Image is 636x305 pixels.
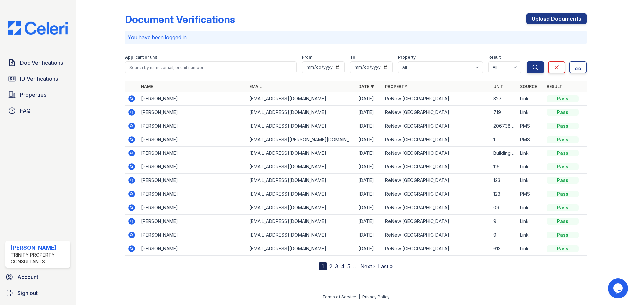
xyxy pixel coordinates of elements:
a: Upload Documents [526,13,587,24]
td: 613 [491,242,517,256]
span: ID Verifications [20,75,58,83]
div: Pass [547,218,579,225]
td: [DATE] [356,119,382,133]
a: Next › [360,263,375,270]
td: ReNew [GEOGRAPHIC_DATA] [382,201,491,215]
td: [DATE] [356,215,382,228]
a: Properties [5,88,70,101]
a: FAQ [5,104,70,117]
td: [PERSON_NAME] [138,228,247,242]
td: 123 [491,174,517,187]
div: Pass [547,177,579,184]
span: Doc Verifications [20,59,63,67]
td: PMS [517,133,544,147]
a: Name [141,84,153,89]
img: CE_Logo_Blue-a8612792a0a2168367f1c8372b55b34899dd931a85d93a1a3d3e32e68fde9ad4.png [3,21,73,35]
td: [DATE] [356,201,382,215]
div: Pass [547,204,579,211]
a: Property [385,84,407,89]
td: ReNew [GEOGRAPHIC_DATA] [382,242,491,256]
td: [DATE] [356,106,382,119]
td: 09 [491,201,517,215]
td: [PERSON_NAME] [138,119,247,133]
label: To [350,55,355,60]
td: [PERSON_NAME] [138,133,247,147]
a: ID Verifications [5,72,70,85]
span: FAQ [20,107,31,115]
td: ReNew [GEOGRAPHIC_DATA] [382,106,491,119]
label: Result [488,55,501,60]
td: [PERSON_NAME] [138,201,247,215]
span: Account [17,273,38,281]
a: 4 [341,263,345,270]
div: [PERSON_NAME] [11,244,68,252]
div: Trinity Property Consultants [11,252,68,265]
td: 327 [491,92,517,106]
td: 123 [491,187,517,201]
td: Link [517,106,544,119]
label: From [302,55,312,60]
a: 5 [347,263,350,270]
td: [PERSON_NAME] [138,147,247,160]
td: [EMAIL_ADDRESS][DOMAIN_NAME] [247,187,355,201]
td: [EMAIL_ADDRESS][DOMAIN_NAME] [247,242,355,256]
p: You have been logged in [128,33,584,41]
td: [DATE] [356,174,382,187]
td: [DATE] [356,228,382,242]
iframe: chat widget [608,278,629,298]
td: [PERSON_NAME] [138,187,247,201]
td: Link [517,242,544,256]
td: 20673818 [491,119,517,133]
td: 9 [491,215,517,228]
td: [PERSON_NAME] [138,174,247,187]
td: [EMAIL_ADDRESS][DOMAIN_NAME] [247,174,355,187]
label: Applicant or unit [125,55,157,60]
td: ReNew [GEOGRAPHIC_DATA] [382,187,491,201]
span: … [353,262,358,270]
a: Email [249,84,262,89]
td: Link [517,147,544,160]
td: [EMAIL_ADDRESS][PERSON_NAME][DOMAIN_NAME] [247,133,355,147]
td: ReNew [GEOGRAPHIC_DATA] [382,215,491,228]
td: 1 [491,133,517,147]
td: [DATE] [356,92,382,106]
td: [DATE] [356,242,382,256]
div: Pass [547,163,579,170]
a: Doc Verifications [5,56,70,69]
td: [DATE] [356,133,382,147]
td: [PERSON_NAME] [138,92,247,106]
td: Link [517,215,544,228]
a: 3 [335,263,338,270]
td: [EMAIL_ADDRESS][DOMAIN_NAME] [247,215,355,228]
div: 1 [319,262,327,270]
td: Building 1 Unit 30 [491,147,517,160]
a: Sign out [3,286,73,300]
a: 2 [329,263,332,270]
a: Last » [378,263,393,270]
a: Source [520,84,537,89]
td: 116 [491,160,517,174]
td: ReNew [GEOGRAPHIC_DATA] [382,133,491,147]
td: [DATE] [356,147,382,160]
td: [EMAIL_ADDRESS][DOMAIN_NAME] [247,119,355,133]
td: PMS [517,187,544,201]
span: Properties [20,91,46,99]
a: Date ▼ [358,84,374,89]
input: Search by name, email, or unit number [125,61,297,73]
div: Pass [547,245,579,252]
td: [PERSON_NAME] [138,160,247,174]
td: 719 [491,106,517,119]
td: Link [517,201,544,215]
td: [EMAIL_ADDRESS][DOMAIN_NAME] [247,228,355,242]
span: Sign out [17,289,38,297]
div: Pass [547,123,579,129]
td: Link [517,160,544,174]
td: Link [517,174,544,187]
td: [EMAIL_ADDRESS][DOMAIN_NAME] [247,147,355,160]
div: Document Verifications [125,13,235,25]
a: Terms of Service [322,294,356,299]
div: | [359,294,360,299]
td: [EMAIL_ADDRESS][DOMAIN_NAME] [247,160,355,174]
td: [EMAIL_ADDRESS][DOMAIN_NAME] [247,106,355,119]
